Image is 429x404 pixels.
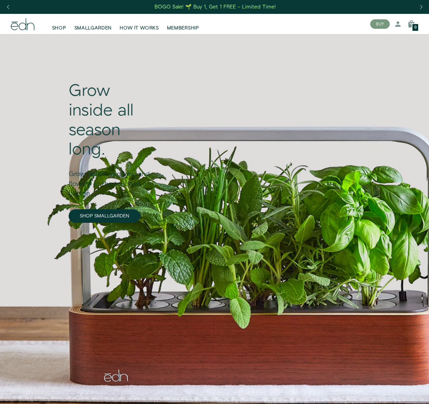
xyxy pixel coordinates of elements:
[116,17,163,31] a: HOW IT WORKS
[163,17,203,31] a: MEMBERSHIP
[70,17,116,31] a: SMALLGARDEN
[74,25,112,31] span: SMALLGARDEN
[120,25,159,31] span: HOW IT WORKS
[48,17,70,31] a: SHOP
[370,19,390,29] button: BUY
[52,25,66,31] span: SHOP
[154,2,277,12] a: BOGO Sale! 🌱 Buy 1, Get 1 FREE – Limited Time!
[69,209,140,223] a: SHOP SMALLGARDEN
[154,3,276,10] div: BOGO Sale! 🌱 Buy 1, Get 1 FREE – Limited Time!
[69,160,157,198] div: Grow herbs, veggies, and flowers at the touch of a button.
[69,82,157,160] div: Grow inside all season long.
[414,26,416,29] span: 0
[167,25,199,31] span: MEMBERSHIP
